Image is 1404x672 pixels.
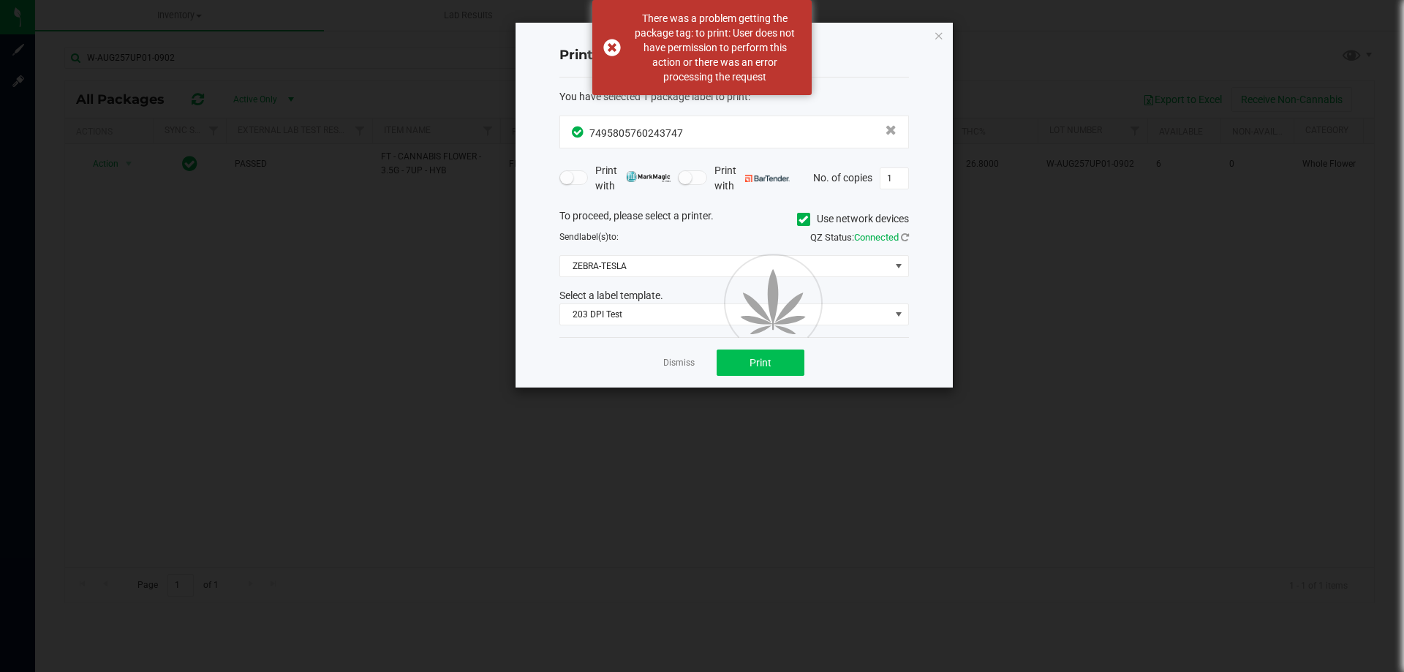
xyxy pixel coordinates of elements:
span: In Sync [572,124,586,140]
span: Send to: [559,232,619,242]
label: Use network devices [797,211,909,227]
button: Print [717,350,804,376]
span: No. of copies [813,171,872,183]
span: Print with [714,163,790,194]
span: 7495805760243747 [589,127,683,139]
span: Connected [854,232,899,243]
span: QZ Status: [810,232,909,243]
span: ZEBRA-TESLA [560,256,890,276]
span: You have selected 1 package label to print [559,91,748,102]
a: Dismiss [663,357,695,369]
img: bartender.png [745,175,790,182]
div: There was a problem getting the package tag: to print: User does not have permission to perform t... [629,11,801,84]
img: mark_magic_cybra.png [626,171,671,182]
span: Print with [595,163,671,194]
span: 203 DPI Test [560,304,890,325]
div: Select a label template. [548,288,920,303]
div: : [559,89,909,105]
h4: Print package label [559,46,909,65]
span: label(s) [579,232,608,242]
div: To proceed, please select a printer. [548,208,920,230]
